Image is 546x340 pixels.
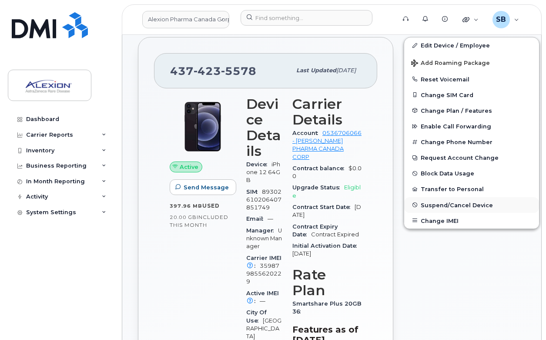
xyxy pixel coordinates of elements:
span: SB [496,14,506,25]
button: Send Message [170,179,236,195]
span: 437 [170,64,256,77]
button: Change Plan / Features [404,103,539,118]
div: Sugam Bhandari [486,11,525,28]
span: Add Roaming Package [411,60,490,68]
button: Enable Call Forwarding [404,118,539,134]
span: 359879855620229 [246,263,281,285]
span: 89302610206407851749 [246,189,281,211]
span: 20.00 GB [170,214,197,220]
span: 423 [194,64,221,77]
button: Suspend/Cancel Device [404,197,539,213]
span: SIM [246,189,262,195]
a: Alexion Pharma Canada Corp [142,11,229,28]
span: Active [180,163,198,171]
span: Contract balance [292,165,348,172]
a: Edit Device / Employee [404,37,539,53]
span: City Of Use [246,309,267,323]
span: used [202,202,220,209]
span: Device [246,161,271,168]
span: Initial Activation Date [292,242,361,249]
span: 397.96 MB [170,203,202,209]
button: Transfer to Personal [404,181,539,197]
button: Change Phone Number [404,134,539,150]
a: 0536706066 - [PERSON_NAME] PHARMA CANADA CORP [292,130,362,160]
span: — [260,298,265,304]
span: Contract Expired [311,231,359,238]
span: Contract Expiry Date [292,223,338,238]
button: Block Data Usage [404,165,539,181]
button: Request Account Change [404,150,539,165]
span: Manager [246,227,278,234]
button: Add Roaming Package [404,54,539,71]
span: included this month [170,214,228,228]
span: 5578 [221,64,256,77]
span: Carrier IMEI [246,255,281,269]
span: Unknown Manager [246,227,282,250]
span: Send Message [184,183,229,192]
span: Smartshare Plus 20GB 36 [292,300,362,315]
span: Change Plan / Features [421,107,492,114]
button: Change SIM Card [404,87,539,103]
span: — [268,215,273,222]
span: Suspend/Cancel Device [421,202,493,208]
h3: Rate Plan [292,267,362,298]
span: iPhone 12 64GB [246,161,280,184]
button: Reset Voicemail [404,71,539,87]
span: [GEOGRAPHIC_DATA] [246,317,281,340]
h3: Carrier Details [292,96,362,128]
span: Eligible [292,184,361,199]
h3: Device Details [246,96,282,159]
span: [DATE] [292,250,311,257]
span: Contract Start Date [292,204,355,210]
span: Account [292,130,322,136]
img: iPhone_12.jpg [177,101,229,153]
span: [DATE] [336,67,356,74]
input: Find something... [241,10,372,26]
span: Active IMEI [246,290,279,304]
span: Last updated [296,67,336,74]
span: Upgrade Status [292,184,344,191]
button: Change IMEI [404,213,539,229]
span: Enable Call Forwarding [421,123,491,130]
div: Quicklinks [456,11,485,28]
span: Email [246,215,268,222]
